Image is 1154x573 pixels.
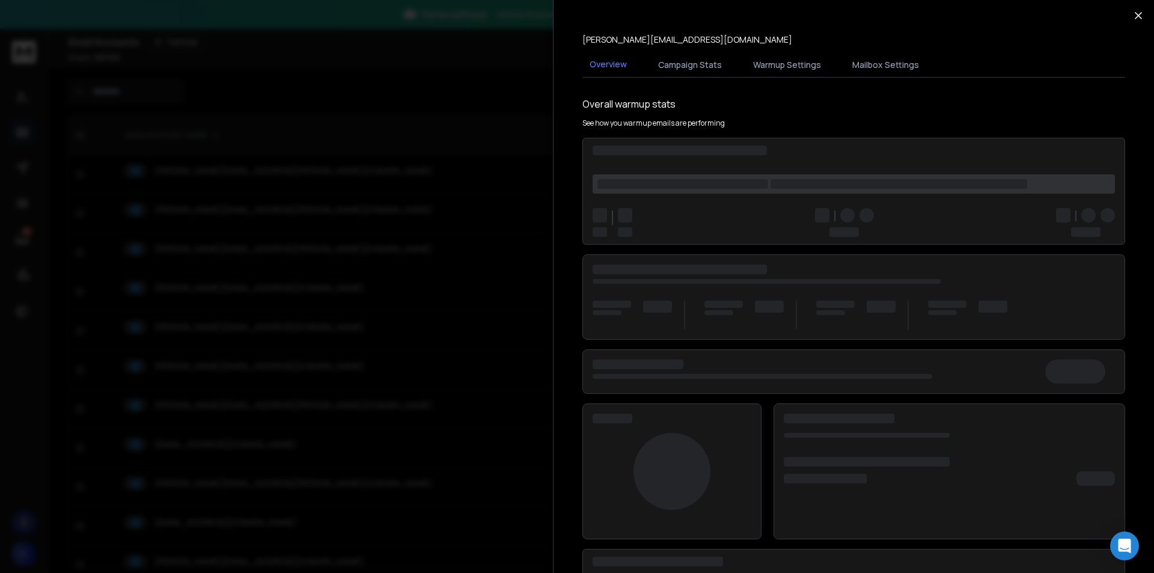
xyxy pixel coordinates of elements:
[582,97,676,111] h1: Overall warmup stats
[582,51,634,79] button: Overview
[746,52,828,78] button: Warmup Settings
[1110,532,1139,560] div: Open Intercom Messenger
[582,118,725,128] p: See how you warmup emails are performing
[582,34,792,46] p: [PERSON_NAME][EMAIL_ADDRESS][DOMAIN_NAME]
[651,52,729,78] button: Campaign Stats
[845,52,926,78] button: Mailbox Settings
